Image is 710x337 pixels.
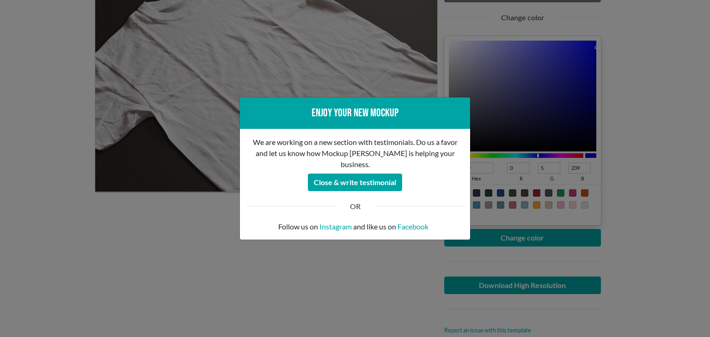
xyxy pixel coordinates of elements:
p: We are working on a new section with testimonials. Do us a favor and let us know how Mockup [PERS... [247,137,463,170]
a: Instagram [319,221,352,232]
button: Close & write testimonial [308,174,402,191]
a: Close & write testimonial [308,175,402,184]
div: OR [343,201,367,212]
p: Follow us on and like us on [247,221,463,232]
a: Facebook [398,221,428,232]
div: Enjoy your new mockup [247,105,463,121]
